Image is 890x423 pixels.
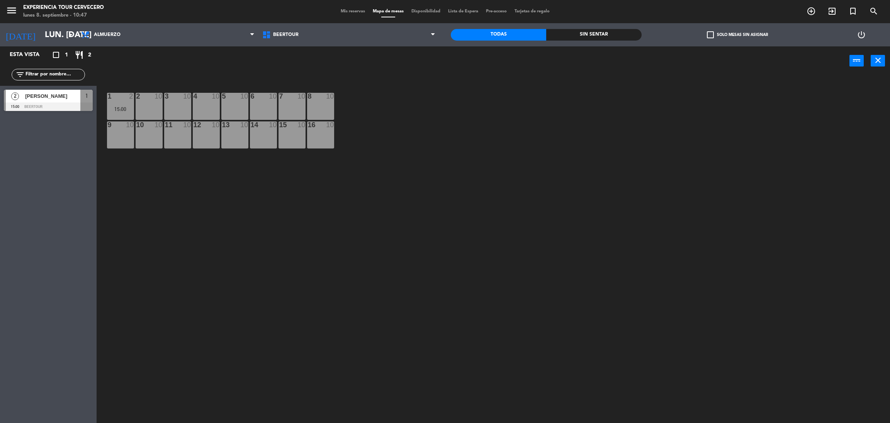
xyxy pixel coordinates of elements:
div: 10 [240,121,248,128]
i: turned_in_not [848,7,858,16]
i: power_input [852,56,861,65]
label: Solo mesas sin asignar [707,31,768,38]
div: 10 [212,121,219,128]
span: check_box_outline_blank [707,31,714,38]
span: Mis reservas [337,9,369,14]
i: crop_square [51,50,61,60]
div: Sin sentar [546,29,642,41]
div: 10 [136,121,137,128]
div: 10 [297,121,305,128]
div: 15 [279,121,280,128]
div: Todas [451,29,546,41]
div: 10 [269,93,277,100]
div: 10 [155,93,162,100]
div: 10 [183,121,191,128]
div: 7 [279,93,280,100]
div: 10 [269,121,277,128]
div: 10 [326,121,334,128]
span: 2 [88,51,91,60]
div: 10 [126,121,134,128]
div: 10 [212,93,219,100]
i: restaurant [75,50,84,60]
div: 2 [136,93,137,100]
i: menu [6,5,17,16]
div: 15:00 [107,106,134,112]
div: Esta vista [4,50,56,60]
i: close [873,56,883,65]
span: 2 [11,92,19,100]
div: 13 [222,121,222,128]
div: lunes 8. septiembre - 10:47 [23,12,104,19]
i: arrow_drop_down [66,30,75,39]
div: 2 [129,93,134,100]
span: 1 [65,51,68,60]
span: Pre-acceso [482,9,511,14]
span: Disponibilidad [408,9,444,14]
div: 10 [297,93,305,100]
button: menu [6,5,17,19]
span: Lista de Espera [444,9,482,14]
i: exit_to_app [827,7,837,16]
i: power_settings_new [857,30,866,39]
span: Beertour [273,32,299,38]
span: 1 [85,91,88,101]
i: add_circle_outline [807,7,816,16]
div: 5 [222,93,222,100]
i: filter_list [15,70,25,79]
button: close [871,55,885,67]
span: Mapa de mesas [369,9,408,14]
span: Almuerzo [94,32,121,38]
button: power_input [849,55,864,67]
input: Filtrar por nombre... [25,70,85,79]
div: 10 [183,93,191,100]
span: Tarjetas de regalo [511,9,554,14]
div: 10 [326,93,334,100]
div: 10 [240,93,248,100]
div: Experiencia Tour Cervecero [23,4,104,12]
span: [PERSON_NAME] [25,92,80,100]
i: search [869,7,878,16]
div: 10 [155,121,162,128]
